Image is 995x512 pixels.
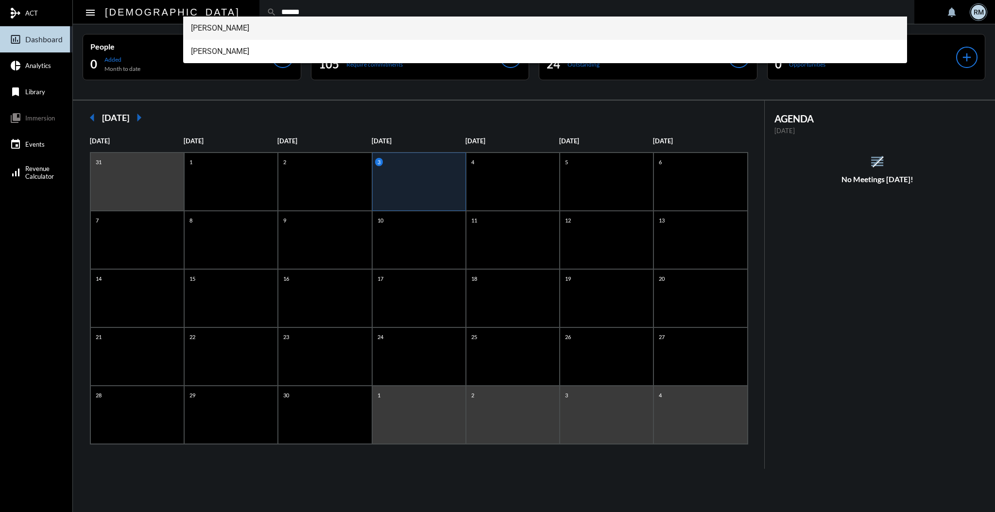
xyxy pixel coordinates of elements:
p: 22 [187,333,198,341]
p: 6 [656,158,664,166]
div: RM [971,5,986,19]
button: Toggle sidenav [81,2,100,22]
mat-icon: reorder [869,154,885,170]
p: 3 [375,158,383,166]
span: [PERSON_NAME] [191,40,900,63]
span: Revenue Calculator [25,165,54,180]
mat-icon: event [10,138,21,150]
mat-icon: mediation [10,7,21,19]
p: 4 [656,391,664,399]
p: 31 [93,158,104,166]
h2: 0 [90,56,97,72]
p: Opportunities [789,61,825,68]
p: 17 [375,274,386,283]
mat-icon: Side nav toggle icon [85,7,96,18]
p: 12 [563,216,573,224]
p: 28 [93,391,104,399]
span: Immersion [25,114,55,122]
p: 10 [375,216,386,224]
h2: [DATE] [102,112,129,123]
p: [DATE] [653,137,747,145]
mat-icon: collections_bookmark [10,112,21,124]
p: [DATE] [90,137,184,145]
p: 24 [375,333,386,341]
p: [DATE] [774,127,981,135]
p: Require commitments [346,61,403,68]
p: 26 [563,333,573,341]
p: 29 [187,391,198,399]
p: 19 [563,274,573,283]
p: 5 [563,158,570,166]
mat-icon: insert_chart_outlined [10,34,21,45]
p: 30 [281,391,292,399]
p: [DATE] [465,137,559,145]
span: Library [25,88,45,96]
mat-icon: arrow_right [129,108,149,127]
p: 21 [93,333,104,341]
p: [DATE] [559,137,653,145]
p: [DATE] [372,137,465,145]
p: 13 [656,216,667,224]
span: Dashboard [25,35,63,44]
p: Month to date [104,65,140,72]
h2: AGENDA [774,113,981,124]
p: 4 [469,158,477,166]
p: 8 [187,216,195,224]
p: 1 [187,158,195,166]
p: [DATE] [184,137,277,145]
h2: 105 [319,56,339,72]
p: 14 [93,274,104,283]
span: Events [25,140,45,148]
h2: 24 [547,56,560,72]
mat-icon: bookmark [10,86,21,98]
span: ACT [25,9,38,17]
p: 3 [563,391,570,399]
p: [DATE] [277,137,371,145]
mat-icon: arrow_left [83,108,102,127]
span: [PERSON_NAME] [191,17,900,40]
p: 9 [281,216,289,224]
mat-icon: add [960,51,974,64]
h2: [DEMOGRAPHIC_DATA] [105,4,240,20]
mat-icon: pie_chart [10,60,21,71]
span: Analytics [25,62,51,69]
p: 23 [281,333,292,341]
p: 7 [93,216,101,224]
p: Added [104,56,140,63]
p: 11 [469,216,480,224]
mat-icon: search [267,7,276,17]
p: 25 [469,333,480,341]
p: 15 [187,274,198,283]
p: 20 [656,274,667,283]
p: 16 [281,274,292,283]
p: 18 [469,274,480,283]
h2: 0 [775,56,782,72]
mat-icon: signal_cellular_alt [10,167,21,178]
p: 2 [469,391,477,399]
mat-icon: notifications [946,6,958,18]
p: 2 [281,158,289,166]
p: Outstanding [567,61,600,68]
p: 27 [656,333,667,341]
p: People [90,42,272,51]
h5: No Meetings [DATE]! [765,175,991,184]
p: 1 [375,391,383,399]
